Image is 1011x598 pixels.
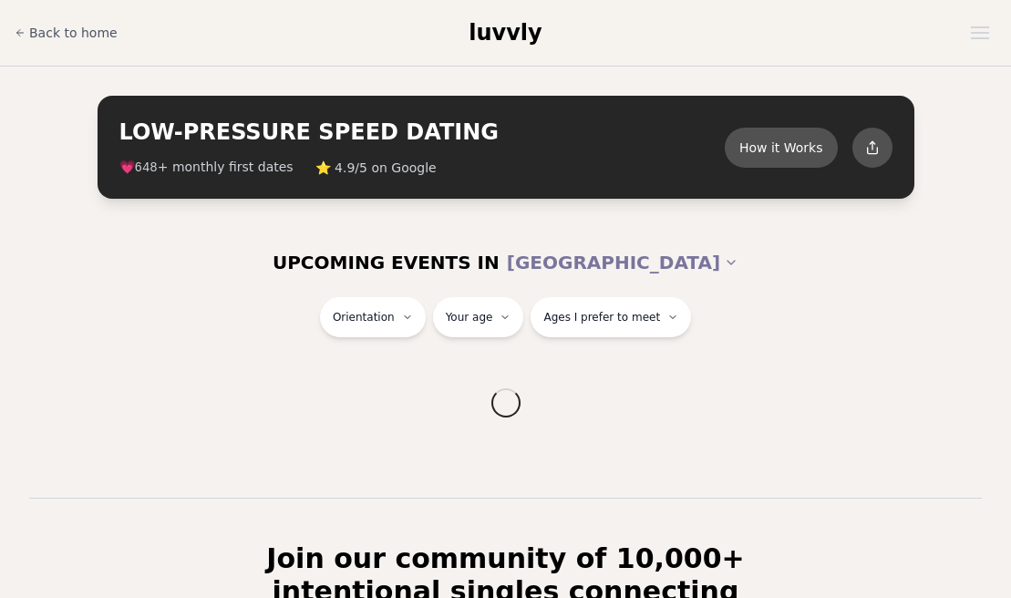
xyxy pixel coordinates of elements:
button: Open menu [964,19,996,46]
span: ⭐ 4.9/5 on Google [315,159,437,177]
span: Back to home [29,24,118,42]
span: 💗 + monthly first dates [119,158,294,177]
button: Ages I prefer to meet [531,297,691,337]
span: UPCOMING EVENTS IN [273,250,500,275]
span: luvvly [469,20,542,46]
button: Orientation [320,297,426,337]
span: Ages I prefer to meet [543,310,660,325]
span: Orientation [333,310,395,325]
button: [GEOGRAPHIC_DATA] [507,242,738,283]
h2: LOW-PRESSURE SPEED DATING [119,118,725,147]
button: Your age [433,297,524,337]
a: Back to home [15,15,118,51]
span: Your age [446,310,493,325]
span: 648 [135,160,158,175]
a: luvvly [469,18,542,47]
button: How it Works [725,128,838,168]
